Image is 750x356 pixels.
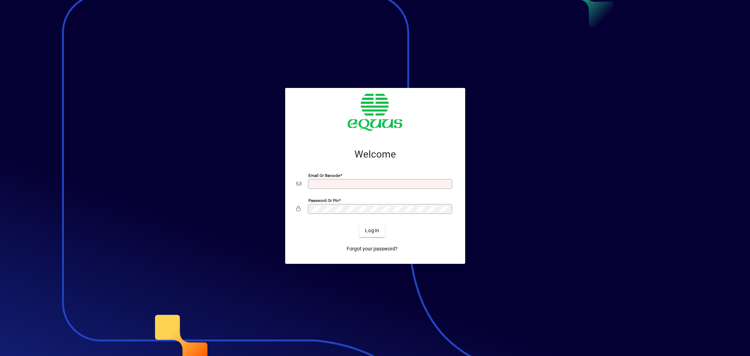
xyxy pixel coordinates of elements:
a: Forgot your password? [344,243,400,255]
mat-label: Email or Barcode [308,173,340,178]
span: Login [365,227,379,234]
button: Login [359,224,385,237]
h2: Welcome [296,148,454,160]
span: Forgot your password? [347,245,398,253]
mat-label: Password or Pin [308,198,339,203]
